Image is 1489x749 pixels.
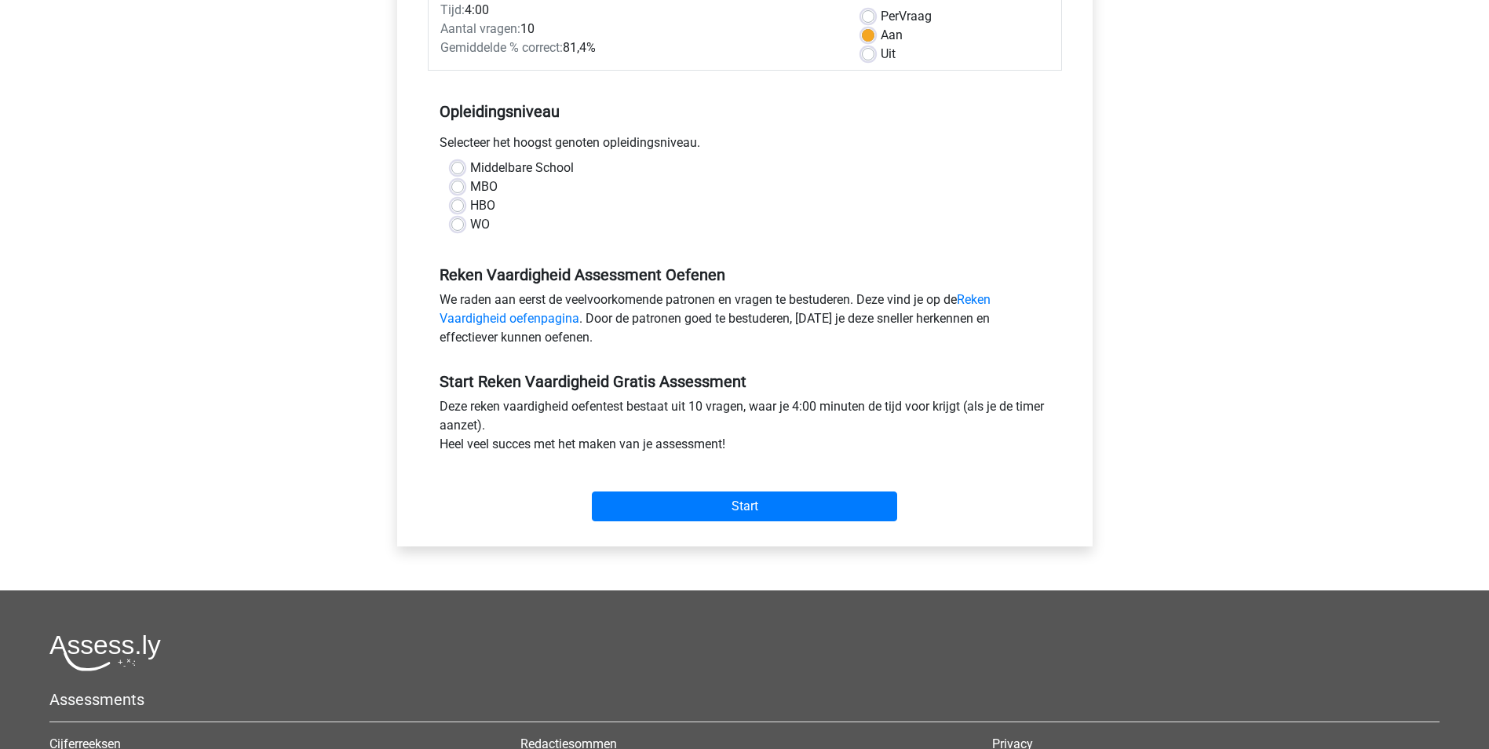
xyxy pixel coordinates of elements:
[470,159,574,177] label: Middelbare School
[429,38,850,57] div: 81,4%
[428,133,1062,159] div: Selecteer het hoogst genoten opleidingsniveau.
[49,634,161,671] img: Assessly logo
[592,491,897,521] input: Start
[428,397,1062,460] div: Deze reken vaardigheid oefentest bestaat uit 10 vragen, waar je 4:00 minuten de tijd voor krijgt ...
[470,215,490,234] label: WO
[440,265,1050,284] h5: Reken Vaardigheid Assessment Oefenen
[429,20,850,38] div: 10
[881,26,903,45] label: Aan
[440,21,520,36] span: Aantal vragen:
[440,372,1050,391] h5: Start Reken Vaardigheid Gratis Assessment
[440,2,465,17] span: Tijd:
[440,40,563,55] span: Gemiddelde % correct:
[440,96,1050,127] h5: Opleidingsniveau
[429,1,850,20] div: 4:00
[881,45,896,64] label: Uit
[470,177,498,196] label: MBO
[49,690,1440,709] h5: Assessments
[881,7,932,26] label: Vraag
[428,290,1062,353] div: We raden aan eerst de veelvoorkomende patronen en vragen te bestuderen. Deze vind je op de . Door...
[881,9,899,24] span: Per
[470,196,495,215] label: HBO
